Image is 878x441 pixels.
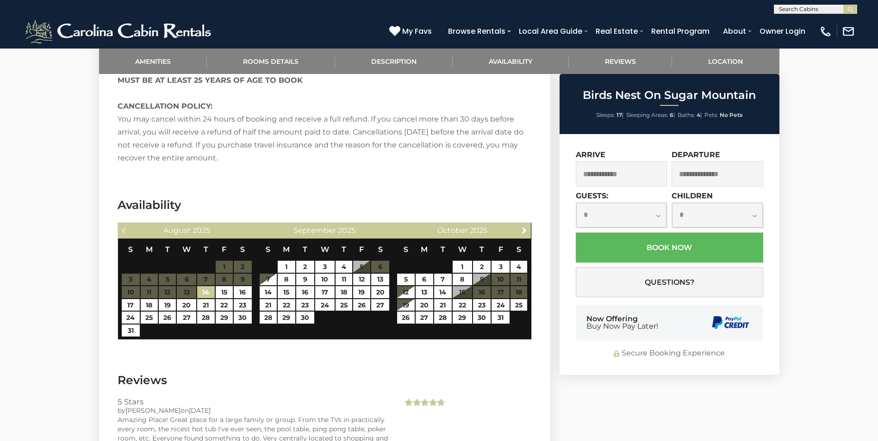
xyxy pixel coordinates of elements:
a: 6 [416,274,434,286]
label: Departure [672,150,720,159]
a: 31 [492,312,510,324]
span: Thursday [479,245,484,254]
a: 23 [234,299,252,311]
a: 22 [216,299,233,311]
span: Sunday [266,245,270,254]
strong: MUST BE AT LEAST 25 YEARS OF AGE TO BOOK CANCELLATION POLICY: [118,76,303,110]
a: 21 [197,299,214,311]
a: 14 [197,286,214,298]
span: Sleeping Areas: [626,111,668,118]
a: 10 [315,274,335,286]
span: Saturday [240,245,245,254]
span: Tuesday [441,245,445,254]
a: 28 [197,312,214,324]
a: 8 [453,274,472,286]
a: 22 [453,299,472,311]
strong: 17 [616,111,622,118]
strong: 4 [697,111,700,118]
span: 2025 [338,226,355,235]
a: 29 [216,312,233,324]
a: 20 [177,299,196,311]
a: 26 [353,299,370,311]
span: Wednesday [458,245,467,254]
a: 29 [278,312,295,324]
a: 19 [353,286,370,298]
a: 28 [260,312,277,324]
a: 2 [473,261,491,273]
a: 18 [141,299,158,311]
label: Arrive [576,150,605,159]
span: Tuesday [165,245,170,254]
span: 2025 [470,226,487,235]
li: | [626,109,675,121]
span: Saturday [378,245,383,254]
a: 4 [511,261,527,273]
span: [PERSON_NAME] [125,406,181,415]
a: Rooms Details [207,49,335,74]
img: White-1-2.png [23,18,215,45]
a: 21 [260,299,277,311]
span: 2025 [193,226,210,235]
a: 25 [511,299,527,311]
li: | [596,109,624,121]
a: 23 [296,299,314,311]
span: Monday [421,245,428,254]
span: September [293,226,336,235]
span: Sunday [404,245,408,254]
button: Questions? [576,267,763,297]
a: 2 [296,261,314,273]
a: Next [518,224,530,236]
h3: Reviews [118,372,532,388]
span: Thursday [204,245,208,254]
span: Friday [222,245,226,254]
strong: No Pets [720,111,742,118]
a: 25 [141,312,158,324]
a: 16 [296,286,314,298]
a: Availability [453,49,569,74]
a: 7 [260,274,277,286]
div: by on [118,406,389,415]
a: 26 [397,312,414,324]
a: About [718,23,751,39]
a: Real Estate [591,23,642,39]
span: October [437,226,468,235]
label: Guests: [576,191,608,200]
a: 17 [315,286,335,298]
a: 13 [371,274,389,286]
a: 11 [336,274,352,286]
span: Sunday [128,245,133,254]
a: 3 [492,261,510,273]
a: 29 [453,312,472,324]
a: 5 [397,274,414,286]
a: 20 [371,286,389,298]
a: Browse Rentals [443,23,510,39]
span: [DATE] [189,406,211,415]
span: Sleeps: [596,111,615,118]
a: 24 [122,312,140,324]
span: Buy Now Pay Later! [586,323,658,330]
a: 19 [397,299,414,311]
a: 1 [278,261,295,273]
span: Wednesday [182,245,191,254]
button: Book Now [576,233,763,263]
a: 26 [159,312,176,324]
span: Pets: [704,111,718,118]
a: 3 [315,261,335,273]
span: Friday [498,245,503,254]
a: 22 [278,299,295,311]
a: 1 [453,261,472,273]
div: Secure Booking Experience [576,348,763,359]
a: 30 [234,312,252,324]
a: Amenities [99,49,207,74]
a: 25 [336,299,352,311]
a: Location [672,49,779,74]
label: Children [672,191,713,200]
a: Local Area Guide [514,23,587,39]
h3: Availability [118,197,532,213]
img: phone-regular-white.png [819,25,832,38]
a: 30 [296,312,314,324]
a: 17 [122,299,140,311]
a: 7 [434,274,451,286]
span: Tuesday [303,245,307,254]
span: My Favs [402,25,432,37]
